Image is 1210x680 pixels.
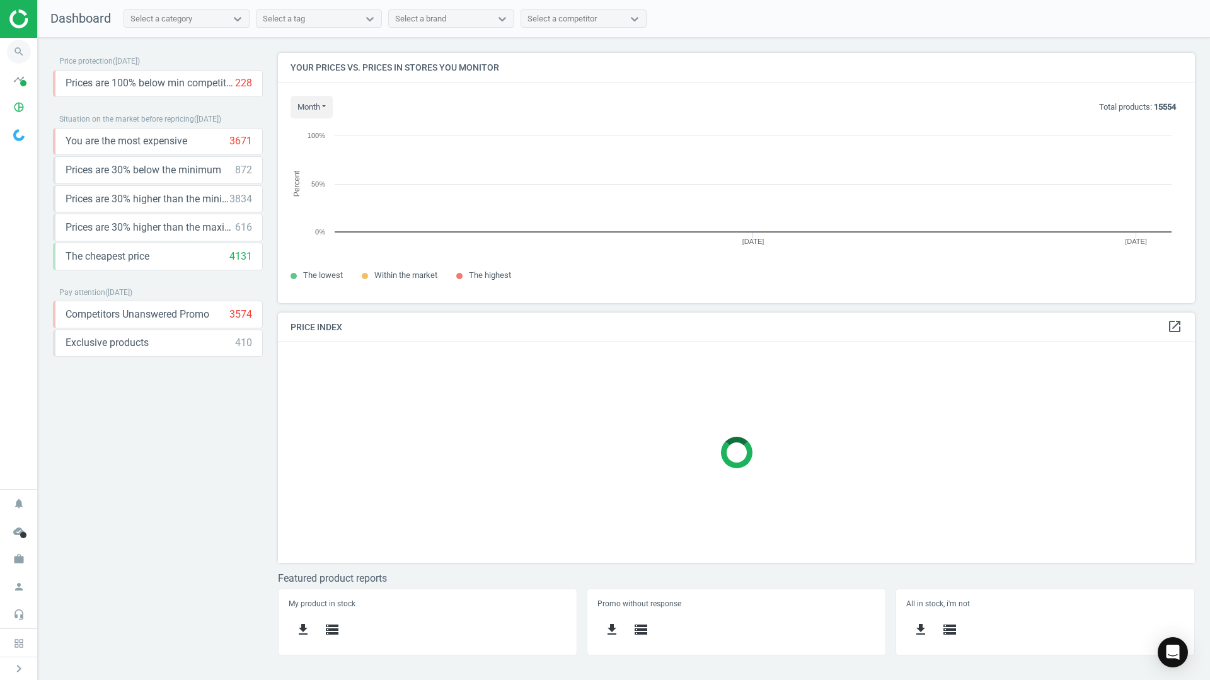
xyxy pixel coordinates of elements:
[1099,101,1176,113] p: Total products:
[235,76,252,90] div: 228
[374,270,437,280] span: Within the market
[289,599,567,608] h5: My product in stock
[913,622,928,637] i: get_app
[13,129,25,141] img: wGWNvw8QSZomAAAAABJRU5ErkJggg==
[66,308,209,321] span: Competitors Unanswered Promo
[229,250,252,263] div: 4131
[935,615,964,645] button: storage
[7,40,31,64] i: search
[66,221,235,234] span: Prices are 30% higher than the maximal
[315,228,325,236] text: 0%
[289,615,318,645] button: get_app
[597,599,875,608] h5: Promo without response
[906,599,1184,608] h5: All in stock, i'm not
[59,115,194,124] span: Situation on the market before repricing
[906,615,935,645] button: get_app
[229,134,252,148] div: 3671
[105,288,132,297] span: ( [DATE] )
[229,192,252,206] div: 3834
[292,170,301,197] tspan: Percent
[50,11,111,26] span: Dashboard
[1167,319,1182,334] i: open_in_new
[235,221,252,234] div: 616
[66,336,149,350] span: Exclusive products
[66,134,187,148] span: You are the most expensive
[11,661,26,676] i: chevron_right
[291,96,333,118] button: month
[7,95,31,119] i: pie_chart_outlined
[7,547,31,571] i: work
[1154,102,1176,112] b: 15554
[1167,319,1182,335] a: open_in_new
[527,13,597,25] div: Select a competitor
[604,622,619,637] i: get_app
[626,615,655,645] button: storage
[194,115,221,124] span: ( [DATE] )
[395,13,446,25] div: Select a brand
[7,602,31,626] i: headset_mic
[130,13,192,25] div: Select a category
[7,492,31,516] i: notifications
[235,336,252,350] div: 410
[66,163,221,177] span: Prices are 30% below the minimum
[318,615,347,645] button: storage
[66,76,235,90] span: Prices are 100% below min competitor
[263,13,305,25] div: Select a tag
[66,192,229,206] span: Prices are 30% higher than the minimum
[1125,238,1147,245] tspan: [DATE]
[1158,637,1188,667] div: Open Intercom Messenger
[66,250,149,263] span: The cheapest price
[235,163,252,177] div: 872
[325,622,340,637] i: storage
[113,57,140,66] span: ( [DATE] )
[59,288,105,297] span: Pay attention
[278,572,1195,584] h3: Featured product reports
[942,622,957,637] i: storage
[278,53,1195,83] h4: Your prices vs. prices in stores you monitor
[229,308,252,321] div: 3574
[7,519,31,543] i: cloud_done
[633,622,648,637] i: storage
[303,270,343,280] span: The lowest
[3,660,35,677] button: chevron_right
[308,132,325,139] text: 100%
[59,57,113,66] span: Price protection
[597,615,626,645] button: get_app
[9,9,99,28] img: ajHJNr6hYgQAAAAASUVORK5CYII=
[7,67,31,91] i: timeline
[469,270,511,280] span: The highest
[311,180,325,188] text: 50%
[7,575,31,599] i: person
[742,238,764,245] tspan: [DATE]
[296,622,311,637] i: get_app
[278,313,1195,342] h4: Price Index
